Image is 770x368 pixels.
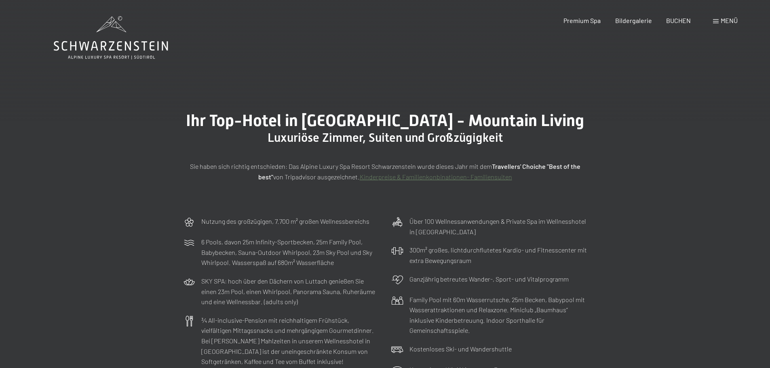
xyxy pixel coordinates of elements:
p: ¾ All-inclusive-Pension mit reichhaltigem Frühstück, vielfältigen Mittagssnacks und mehrgängigem ... [201,315,379,367]
a: BUCHEN [666,17,691,24]
p: Kostenloses Ski- und Wandershuttle [409,344,512,354]
p: 300m² großes, lichtdurchflutetes Kardio- und Fitnesscenter mit extra Bewegungsraum [409,245,587,265]
p: SKY SPA: hoch über den Dächern von Luttach genießen Sie einen 23m Pool, einen Whirlpool, Panorama... [201,276,379,307]
p: 6 Pools, davon 25m Infinity-Sportbecken, 25m Family Pool, Babybecken, Sauna-Outdoor Whirlpool, 23... [201,237,379,268]
a: Bildergalerie [615,17,652,24]
p: Ganzjährig betreutes Wander-, Sport- und Vitalprogramm [409,274,569,284]
strong: Travellers' Choiche "Best of the best" [258,162,580,181]
a: Premium Spa [563,17,601,24]
a: Kinderpreise & Familienkonbinationen- Familiensuiten [360,173,512,181]
p: Sie haben sich richtig entschieden: Das Alpine Luxury Spa Resort Schwarzenstein wurde dieses Jahr... [183,161,587,182]
p: Nutzung des großzügigen, 7.700 m² großen Wellnessbereichs [201,216,369,227]
p: Family Pool mit 60m Wasserrutsche, 25m Becken, Babypool mit Wasserattraktionen und Relaxzone. Min... [409,294,587,336]
span: Luxuriöse Zimmer, Suiten und Großzügigkeit [268,130,503,145]
p: Über 100 Wellnessanwendungen & Private Spa im Wellnesshotel in [GEOGRAPHIC_DATA] [409,216,587,237]
span: Menü [721,17,738,24]
span: Ihr Top-Hotel in [GEOGRAPHIC_DATA] - Mountain Living [186,111,584,130]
